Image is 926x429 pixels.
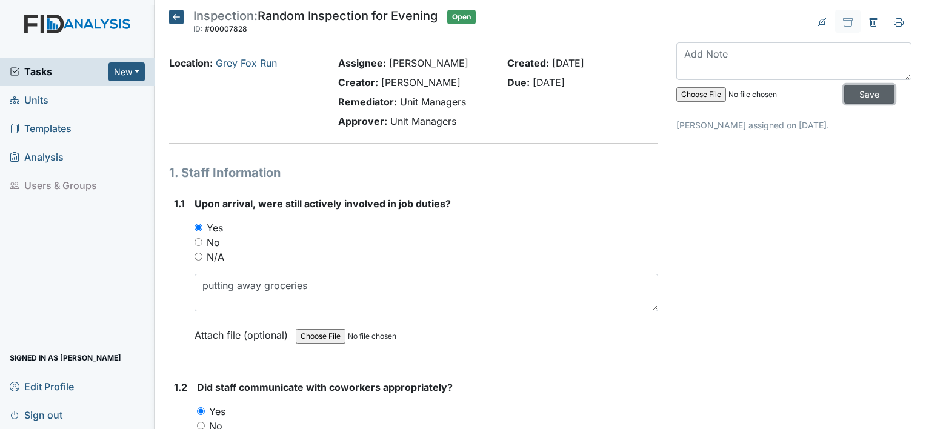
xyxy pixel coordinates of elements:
[195,198,451,210] span: Upon arrival, were still actively involved in job duties?
[507,57,549,69] strong: Created:
[195,321,293,342] label: Attach file (optional)
[207,250,224,264] label: N/A
[400,96,466,108] span: Unit Managers
[195,274,658,311] textarea: putting away groceries
[676,119,911,131] p: [PERSON_NAME] assigned on [DATE].
[10,64,108,79] a: Tasks
[195,224,202,231] input: Yes
[207,235,220,250] label: No
[533,76,565,88] span: [DATE]
[169,164,658,182] h1: 1. Staff Information
[197,381,453,393] span: Did staff communicate with coworkers appropriately?
[108,62,145,81] button: New
[193,24,203,33] span: ID:
[209,404,225,419] label: Yes
[552,57,584,69] span: [DATE]
[216,57,277,69] a: Grey Fox Run
[195,253,202,261] input: N/A
[197,407,205,415] input: Yes
[844,85,894,104] input: Save
[389,57,468,69] span: [PERSON_NAME]
[195,238,202,246] input: No
[10,148,64,167] span: Analysis
[338,96,397,108] strong: Remediator:
[338,76,378,88] strong: Creator:
[338,57,386,69] strong: Assignee:
[10,405,62,424] span: Sign out
[193,8,258,23] span: Inspection:
[390,115,456,127] span: Unit Managers
[207,221,223,235] label: Yes
[174,196,185,211] label: 1.1
[10,119,72,138] span: Templates
[381,76,461,88] span: [PERSON_NAME]
[338,115,387,127] strong: Approver:
[205,24,247,33] span: #00007828
[10,91,48,110] span: Units
[10,377,74,396] span: Edit Profile
[447,10,476,24] span: Open
[193,10,438,36] div: Random Inspection for Evening
[169,57,213,69] strong: Location:
[10,348,121,367] span: Signed in as [PERSON_NAME]
[174,380,187,394] label: 1.2
[507,76,530,88] strong: Due:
